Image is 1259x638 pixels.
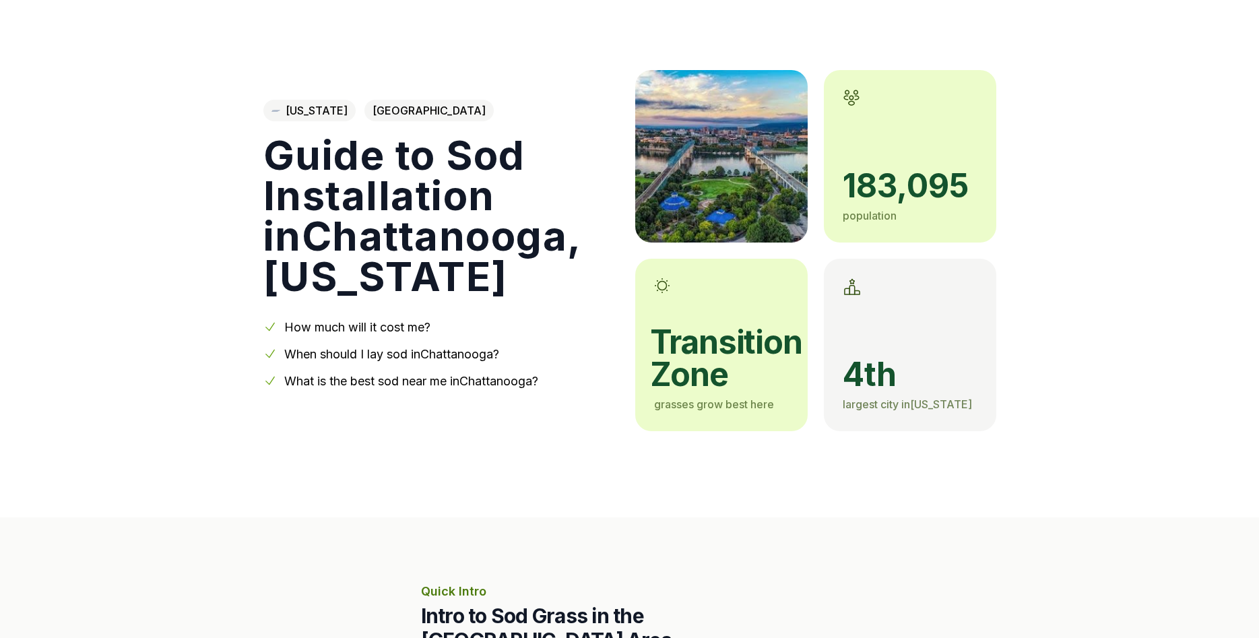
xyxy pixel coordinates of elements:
p: Quick Intro [421,582,839,601]
span: transition zone [650,326,789,391]
span: largest city in [US_STATE] [843,397,972,411]
a: [US_STATE] [263,100,356,121]
span: grasses grow best here [654,397,774,411]
span: 4th [843,358,977,391]
img: Tennessee state outline [271,110,280,112]
a: How much will it cost me? [284,320,430,334]
span: population [843,209,897,222]
h1: Guide to Sod Installation in Chattanooga , [US_STATE] [263,135,614,296]
a: When should I lay sod inChattanooga? [284,347,499,361]
a: What is the best sod near me inChattanooga? [284,374,538,388]
img: A picture of Chattanooga [635,70,808,243]
span: [GEOGRAPHIC_DATA] [364,100,494,121]
span: 183,095 [843,170,977,202]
